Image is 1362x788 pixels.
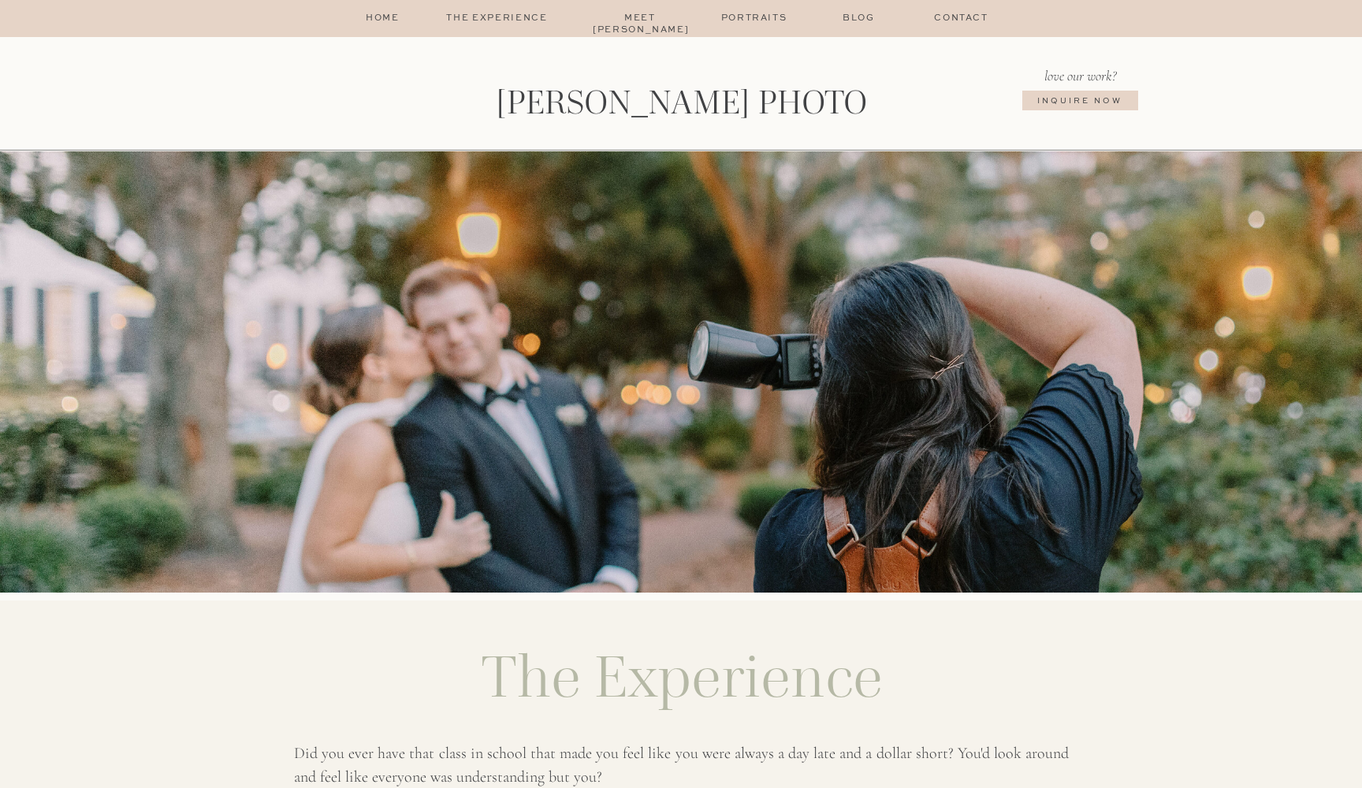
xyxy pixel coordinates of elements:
[363,13,402,25] a: home
[593,13,687,25] a: Meet [PERSON_NAME]
[923,13,999,25] a: Contact
[437,642,925,728] h1: The Experience
[821,13,897,25] a: Blog
[430,13,564,25] a: The Experience
[1012,95,1148,122] a: Inquire NOw
[1027,65,1133,85] p: love our work?
[716,13,792,25] a: Portraits
[464,86,898,124] a: [PERSON_NAME] Photo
